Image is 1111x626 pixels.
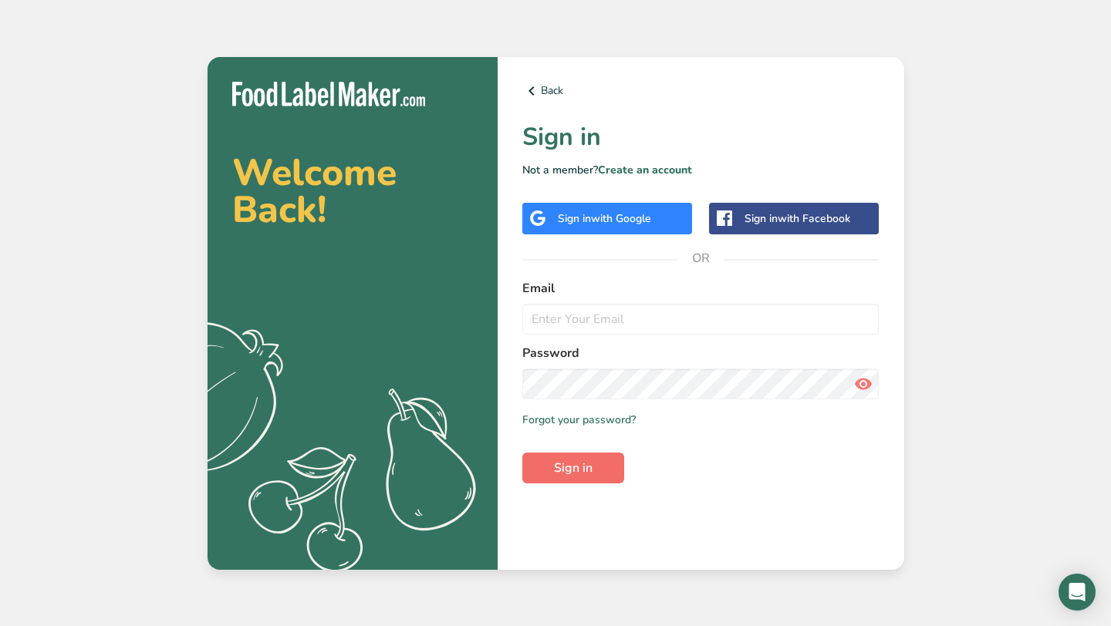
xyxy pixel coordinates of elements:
h1: Sign in [522,119,880,156]
span: Sign in [554,459,593,477]
span: with Google [591,211,651,226]
h2: Welcome Back! [232,154,473,228]
div: Sign in [745,210,850,227]
span: OR [677,235,724,281]
span: with Facebook [778,211,850,226]
input: Enter Your Email [522,304,880,335]
a: Forgot your password? [522,412,636,428]
img: Food Label Maker [232,82,425,107]
button: Sign in [522,453,624,483]
label: Password [522,344,880,362]
p: Not a member? [522,162,880,178]
a: Create an account [598,163,692,177]
div: Open Intercom Messenger [1059,574,1096,611]
label: Email [522,279,880,298]
div: Sign in [558,210,651,227]
a: Back [522,82,880,100]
